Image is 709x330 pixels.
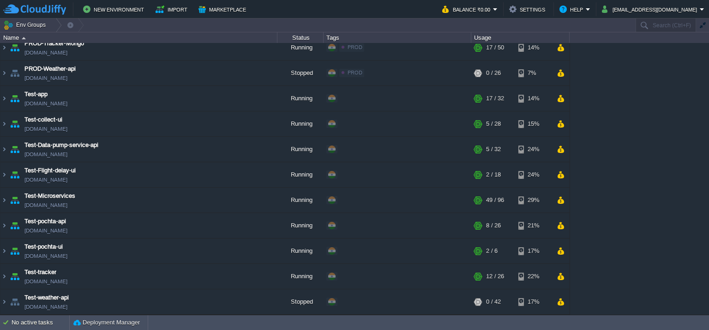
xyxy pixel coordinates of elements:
div: 21% [518,215,548,240]
span: Test-pochta-api [24,219,66,228]
img: AMDAwAAAACH5BAEAAAAALAAAAAABAAEAAAICRAEAOw== [0,241,8,266]
a: [DOMAIN_NAME] [24,177,67,187]
button: [EMAIL_ADDRESS][DOMAIN_NAME] [602,4,700,15]
button: Help [559,4,586,15]
a: Test-Flight-delay-ui [24,168,76,177]
div: 24% [518,165,548,189]
div: Running [277,88,324,113]
img: AMDAwAAAACH5BAEAAAAALAAAAAABAAEAAAICRAEAOw== [0,266,8,291]
div: 2 / 18 [486,165,501,189]
img: AMDAwAAAACH5BAEAAAAALAAAAAABAAEAAAICRAEAOw== [22,37,26,39]
span: PROD [348,47,362,52]
div: 14% [518,37,548,62]
button: New Environment [83,4,147,15]
button: Import [156,4,190,15]
a: [DOMAIN_NAME] [24,279,67,288]
img: AMDAwAAAACH5BAEAAAAALAAAAAABAAEAAAICRAEAOw== [0,215,8,240]
div: 0 / 26 [486,63,501,88]
a: PROD-Weather-api [24,67,76,76]
div: Stopped [277,63,324,88]
a: Test-weather-api [24,295,69,305]
a: Test-pochta-ui [24,244,63,254]
img: AMDAwAAAACH5BAEAAAAALAAAAAABAAEAAAICRAEAOw== [8,114,21,139]
div: 29% [518,190,548,215]
img: AMDAwAAAACH5BAEAAAAALAAAAAABAAEAAAICRAEAOw== [8,88,21,113]
button: Balance ₹0.00 [442,4,493,15]
a: Test-tracker [24,270,56,279]
a: Test-Data-pump-service-api [24,143,98,152]
div: 7% [518,63,548,88]
div: Running [277,114,324,139]
a: [DOMAIN_NAME] [24,76,67,85]
div: 5 / 32 [486,139,501,164]
div: Running [277,37,324,62]
div: 2 / 6 [486,241,498,266]
img: AMDAwAAAACH5BAEAAAAALAAAAAABAAEAAAICRAEAOw== [8,37,21,62]
img: AMDAwAAAACH5BAEAAAAALAAAAAABAAEAAAICRAEAOw== [8,190,21,215]
span: PROD [348,72,362,78]
div: 17 / 50 [486,37,504,62]
div: 17 / 32 [486,88,504,113]
a: Test-collect-ui [24,117,62,127]
a: [DOMAIN_NAME] [24,305,67,314]
button: Settings [509,4,548,15]
a: Test-app [24,92,48,101]
a: [DOMAIN_NAME] [24,228,67,238]
img: AMDAwAAAACH5BAEAAAAALAAAAAABAAEAAAICRAEAOw== [8,139,21,164]
div: 5 / 28 [486,114,501,139]
img: AMDAwAAAACH5BAEAAAAALAAAAAABAAEAAAICRAEAOw== [8,292,21,317]
div: Tags [324,32,471,43]
div: 17% [518,241,548,266]
div: Running [277,190,324,215]
div: 49 / 96 [486,190,504,215]
div: 14% [518,88,548,113]
img: AMDAwAAAACH5BAEAAAAALAAAAAABAAEAAAICRAEAOw== [0,63,8,88]
img: CloudJiffy [3,4,66,15]
div: Running [277,165,324,189]
button: Marketplace [198,4,249,15]
a: [DOMAIN_NAME] [24,101,67,110]
a: [DOMAIN_NAME] [24,127,67,136]
img: AMDAwAAAACH5BAEAAAAALAAAAAABAAEAAAICRAEAOw== [0,88,8,113]
a: [DOMAIN_NAME] [24,50,67,60]
div: Status [278,32,323,43]
img: AMDAwAAAACH5BAEAAAAALAAAAAABAAEAAAICRAEAOw== [0,37,8,62]
img: AMDAwAAAACH5BAEAAAAALAAAAAABAAEAAAICRAEAOw== [0,165,8,189]
div: No active tasks [12,315,69,330]
div: Running [277,215,324,240]
img: AMDAwAAAACH5BAEAAAAALAAAAAABAAEAAAICRAEAOw== [8,266,21,291]
div: Running [277,139,324,164]
a: [DOMAIN_NAME] [24,152,67,161]
a: [DOMAIN_NAME] [24,203,67,212]
div: 17% [518,292,548,317]
a: Test-Microservices [24,194,75,203]
img: AMDAwAAAACH5BAEAAAAALAAAAAABAAEAAAICRAEAOw== [8,215,21,240]
a: PROD-Tracker-Mongo [24,41,84,50]
img: AMDAwAAAACH5BAEAAAAALAAAAAABAAEAAAICRAEAOw== [8,241,21,266]
img: AMDAwAAAACH5BAEAAAAALAAAAAABAAEAAAICRAEAOw== [8,165,21,189]
img: AMDAwAAAACH5BAEAAAAALAAAAAABAAEAAAICRAEAOw== [0,190,8,215]
div: 8 / 26 [486,215,501,240]
div: 12 / 26 [486,266,504,291]
img: AMDAwAAAACH5BAEAAAAALAAAAAABAAEAAAICRAEAOw== [8,63,21,88]
div: 22% [518,266,548,291]
div: 24% [518,139,548,164]
div: Running [277,266,324,291]
div: 15% [518,114,548,139]
div: 0 / 42 [486,292,501,317]
img: AMDAwAAAACH5BAEAAAAALAAAAAABAAEAAAICRAEAOw== [0,139,8,164]
div: Running [277,241,324,266]
img: AMDAwAAAACH5BAEAAAAALAAAAAABAAEAAAICRAEAOw== [0,114,8,139]
img: AMDAwAAAACH5BAEAAAAALAAAAAABAAEAAAICRAEAOw== [0,292,8,317]
a: [DOMAIN_NAME] [24,254,67,263]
